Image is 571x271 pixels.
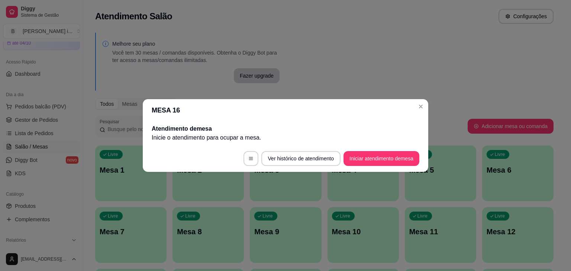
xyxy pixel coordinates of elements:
header: MESA 16 [143,99,428,121]
h2: Atendimento de mesa [152,124,419,133]
p: Inicie o atendimento para ocupar a mesa . [152,133,419,142]
button: Ver histórico de atendimento [261,151,341,166]
button: Close [415,101,427,112]
button: Iniciar atendimento demesa [343,151,419,166]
